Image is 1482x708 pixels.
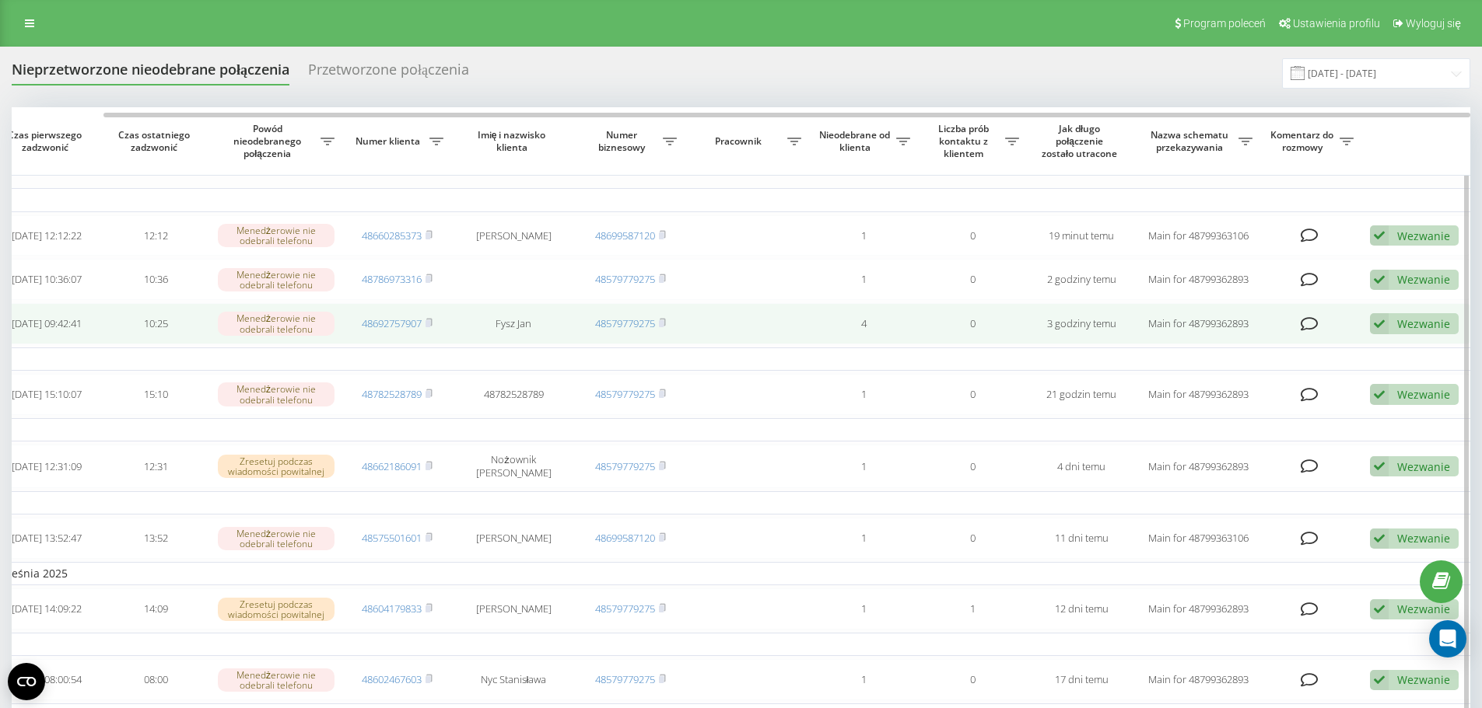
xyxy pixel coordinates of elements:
td: 0 [918,374,1027,415]
span: Nieodebrane od klienta [817,129,896,153]
div: Menedżerowie nie odebrali telefonu [218,312,335,335]
a: 48660285373 [362,228,422,242]
td: 0 [918,518,1027,559]
a: 48579779275 [595,272,655,286]
span: Imię i nazwisko klienta [464,129,562,153]
td: 17 dni temu [1027,659,1136,700]
a: 48786973316 [362,272,422,286]
td: 4 dni temu [1027,445,1136,488]
div: Zresetuj podczas wiadomości powitalnej [218,598,335,621]
span: Jak długo połączenie zostało utracone [1039,123,1123,159]
td: 0 [918,259,1027,300]
div: Zresetuj podczas wiadomości powitalnej [218,455,335,478]
td: 1 [809,374,918,415]
td: [PERSON_NAME] [451,215,576,256]
td: 1 [809,588,918,630]
td: 10:25 [101,303,210,344]
a: 48579779275 [595,316,655,330]
span: Wyloguj się [1406,17,1461,30]
td: 1 [809,259,918,300]
a: 48662186091 [362,459,422,473]
div: Przetworzone połączenia [308,61,469,85]
a: 48692757907 [362,316,422,330]
td: 1 [809,445,918,488]
a: 48575501601 [362,531,422,545]
td: Main for 48799362893 [1136,588,1260,630]
td: Main for 48799362893 [1136,445,1260,488]
td: 11 dni temu [1027,518,1136,559]
td: 0 [918,445,1027,488]
a: 48579779275 [595,459,655,473]
td: [PERSON_NAME] [451,518,576,559]
td: Main for 48799363106 [1136,518,1260,559]
div: Wezwanie [1397,316,1450,331]
td: 3 godziny temu [1027,303,1136,344]
td: 1 [809,518,918,559]
a: 48699587120 [595,228,655,242]
div: Menedżerowie nie odebrali telefonu [218,527,335,550]
span: Powód nieodebranego połączenia [218,123,321,159]
td: Main for 48799362893 [1136,259,1260,300]
td: 48782528789 [451,374,576,415]
div: Wezwanie [1397,272,1450,287]
a: 48699587120 [595,531,655,545]
a: 48579779275 [595,387,655,401]
div: Wezwanie [1397,387,1450,402]
td: 1 [809,659,918,700]
span: Program poleceń [1183,17,1266,30]
div: Menedżerowie nie odebrali telefonu [218,382,335,406]
div: Open Intercom Messenger [1429,620,1466,657]
td: 1 [918,588,1027,630]
td: 1 [809,215,918,256]
td: 4 [809,303,918,344]
td: [PERSON_NAME] [451,588,576,630]
div: Wezwanie [1397,672,1450,687]
td: Nyc Stanisława [451,659,576,700]
span: Liczba prób kontaktu z klientem [926,123,1005,159]
span: Czas ostatniego zadzwonić [114,129,198,153]
div: Menedżerowie nie odebrali telefonu [218,224,335,247]
td: 2 godziny temu [1027,259,1136,300]
a: 48579779275 [595,672,655,686]
td: Main for 48799362893 [1136,659,1260,700]
td: 12 dni temu [1027,588,1136,630]
td: 14:09 [101,588,210,630]
td: 0 [918,303,1027,344]
div: Wezwanie [1397,459,1450,474]
a: 48579779275 [595,602,655,616]
td: 13:52 [101,518,210,559]
td: 08:00 [101,659,210,700]
td: 15:10 [101,374,210,415]
span: Numer biznesowy [583,129,663,153]
td: Nożownik [PERSON_NAME] [451,445,576,488]
a: 48782528789 [362,387,422,401]
td: 10:36 [101,259,210,300]
span: Ustawienia profilu [1293,17,1380,30]
button: Open CMP widget [8,663,45,700]
span: Czas pierwszego zadzwonić [5,129,89,153]
td: 21 godzin temu [1027,374,1136,415]
a: 48602467603 [362,672,422,686]
a: 48604179833 [362,602,422,616]
td: Main for 48799362893 [1136,374,1260,415]
td: 12:12 [101,215,210,256]
td: 12:31 [101,445,210,488]
div: Menedżerowie nie odebrali telefonu [218,668,335,692]
td: 0 [918,659,1027,700]
td: Fysz Jan [451,303,576,344]
td: 19 minut temu [1027,215,1136,256]
td: Main for 48799363106 [1136,215,1260,256]
div: Nieprzetworzone nieodebrane połączenia [12,61,289,85]
td: 0 [918,215,1027,256]
div: Wezwanie [1397,531,1450,546]
span: Numer klienta [350,135,429,148]
span: Nazwa schematu przekazywania [1144,129,1239,153]
div: Wezwanie [1397,228,1450,243]
span: Komentarz do rozmowy [1268,129,1340,153]
span: Pracownik [692,135,787,148]
div: Menedżerowie nie odebrali telefonu [218,268,335,291]
div: Wezwanie [1397,602,1450,616]
td: Main for 48799362893 [1136,303,1260,344]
